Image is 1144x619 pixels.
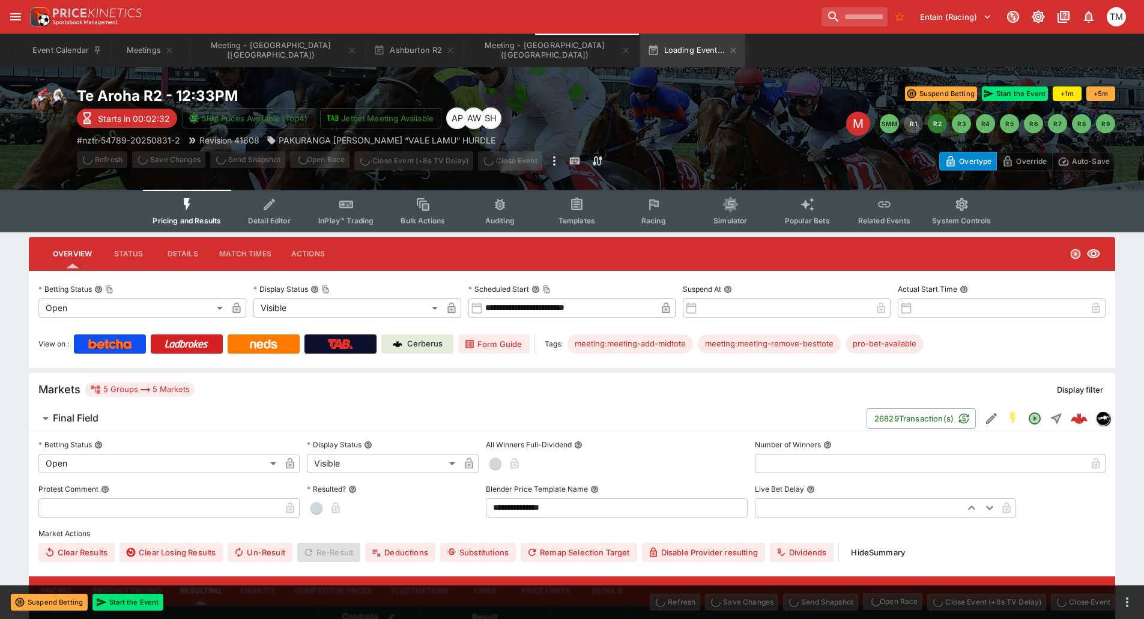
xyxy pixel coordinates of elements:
[1086,247,1101,261] svg: Visible
[1027,411,1042,426] svg: Open
[1027,6,1049,28] button: Toggle light/dark mode
[365,543,435,562] button: Deductions
[153,216,221,225] span: Pricing and Results
[446,107,468,129] div: Allan Pollitt
[1024,114,1043,133] button: R6
[1096,411,1110,426] div: nztr
[904,114,923,133] button: R1
[1107,7,1126,26] div: Tristan Matheson
[770,543,834,562] button: Dividends
[307,439,362,450] p: Display Status
[1050,380,1110,399] button: Display filter
[182,108,315,128] button: SRM Prices Available (Top4)
[1002,408,1024,429] button: SGM Enabled
[755,439,821,450] p: Number of Winners
[25,34,109,67] button: Event Calendar
[29,576,83,605] button: Pricing
[77,86,596,105] h2: Copy To Clipboard
[112,34,189,67] button: Meetings
[290,151,350,168] div: split button
[1002,6,1024,28] button: Connected to PK
[38,298,227,318] div: Open
[905,86,977,101] button: Suspend Betting
[393,339,402,349] img: Cerberus
[38,334,69,354] label: View on :
[939,152,997,171] button: Overtype
[458,576,512,605] button: Links
[143,190,1000,232] div: Event type filters
[960,285,968,294] button: Actual Start Time
[94,285,103,294] button: Betting StatusCopy To Clipboard
[94,441,103,449] button: Betting Status
[382,576,459,605] button: Fluctuations
[267,134,495,146] div: PAKURANGA HUNT “VALE LAMU” HURDLE
[542,285,551,294] button: Copy To Clipboard
[545,334,563,354] label: Tags:
[310,285,319,294] button: Display StatusCopy To Clipboard
[683,284,721,294] p: Suspend At
[463,107,485,129] div: Amanda Whitta
[640,34,745,67] button: Loading Event...
[976,114,995,133] button: R4
[567,338,693,350] span: meeting:meeting-add-midtote
[1078,6,1100,28] button: Notifications
[279,134,495,146] p: PAKURANGA [PERSON_NAME] “VALE LAMU” HURDLE
[642,543,765,562] button: Disable Provider resulting
[959,155,991,168] p: Overtype
[38,284,92,294] p: Betting Status
[822,7,888,26] input: search
[348,485,357,494] button: Resulted?
[880,114,1115,133] nav: pagination navigation
[101,240,156,268] button: Status
[1120,595,1134,609] button: more
[1071,410,1088,427] div: adac2ac2-e6c5-49a2-b1ea-86e7210cb398
[1067,406,1091,430] a: adac2ac2-e6c5-49a2-b1ea-86e7210cb398
[98,112,170,125] p: Starts in 00:02:32
[228,543,292,562] button: Un-Result
[26,5,50,29] img: PriceKinetics Logo
[90,382,190,397] div: 5 Groups 5 Markets
[366,34,462,67] button: Ashburton R2
[38,439,92,450] p: Betting Status
[321,285,330,294] button: Copy To Clipboard
[53,412,98,424] h6: Final Field
[558,216,595,225] span: Templates
[785,216,830,225] span: Popular Bets
[307,454,459,473] div: Visible
[858,216,910,225] span: Related Events
[401,216,445,225] span: Bulk Actions
[38,382,80,396] h5: Markets
[191,34,364,67] button: Meeting - Ashburton (NZ)
[567,334,693,354] div: Betting Target: cerberus
[105,285,113,294] button: Copy To Clipboard
[1000,114,1019,133] button: R5
[486,439,572,450] p: All Winners Full-Dividend
[512,576,580,605] button: Price Limits
[1053,6,1074,28] button: Documentation
[53,8,142,17] img: PriceKinetics
[724,285,732,294] button: Suspend At
[364,441,372,449] button: Display Status
[92,594,163,611] button: Start the Event
[231,576,285,605] button: Liability
[913,7,999,26] button: Select Tenant
[77,134,180,146] p: Copy To Clipboard
[407,338,443,350] p: Cerberus
[88,339,132,349] img: Betcha
[381,334,453,354] a: Cerberus
[846,338,924,350] span: pro-bet-available
[485,216,515,225] span: Auditing
[327,112,339,124] img: jetbet-logo.svg
[1072,155,1110,168] p: Auto-Save
[318,216,374,225] span: InPlay™ Trading
[1024,408,1046,429] button: Open
[486,484,588,494] p: Blender Price Template Name
[38,543,115,562] button: Clear Results
[846,112,870,136] div: Edit Meeting
[755,484,804,494] p: Live Bet Delay
[253,298,442,318] div: Visible
[248,216,291,225] span: Detail Editor
[53,20,118,25] img: Sportsbook Management
[844,543,912,562] button: HideSummary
